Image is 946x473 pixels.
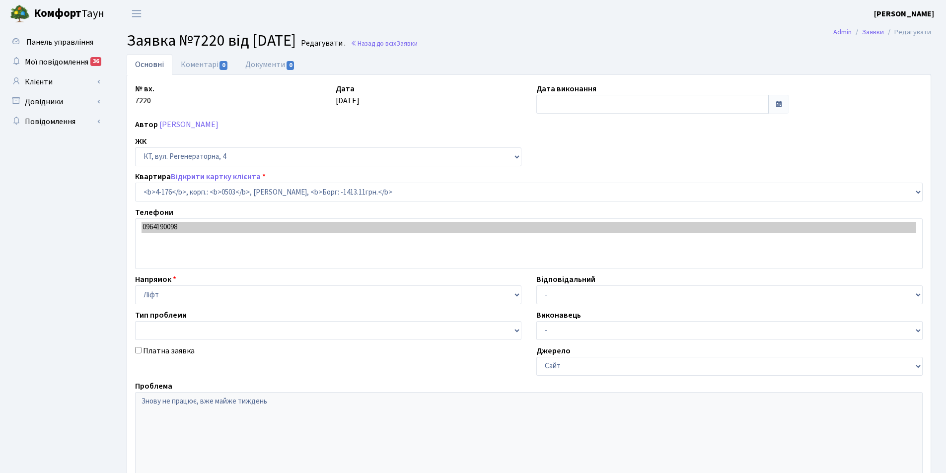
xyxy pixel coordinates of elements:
[536,309,581,321] label: Виконавець
[237,54,303,75] a: Документи
[135,119,158,131] label: Автор
[833,27,852,37] a: Admin
[26,37,93,48] span: Панель управління
[171,171,261,182] a: Відкрити картку клієнта
[135,273,176,285] label: Напрямок
[25,57,88,68] span: Мої повідомлення
[884,27,931,38] li: Редагувати
[5,72,104,92] a: Клієнти
[219,61,227,70] span: 0
[135,309,187,321] label: Тип проблеми
[135,83,154,95] label: № вх.
[287,61,294,70] span: 0
[124,5,149,22] button: Переключити навігацію
[818,22,946,43] nav: breadcrumb
[5,92,104,112] a: Довідники
[536,273,595,285] label: Відповідальний
[135,171,266,183] label: Квартира
[5,112,104,132] a: Повідомлення
[135,206,173,218] label: Телефони
[128,83,328,114] div: 7220
[172,54,237,75] a: Коментарі
[874,8,934,19] b: [PERSON_NAME]
[143,345,195,357] label: Платна заявка
[159,119,218,130] a: [PERSON_NAME]
[135,183,923,202] select: )
[874,8,934,20] a: [PERSON_NAME]
[127,54,172,75] a: Основні
[34,5,104,22] span: Таун
[127,29,296,52] span: Заявка №7220 від [DATE]
[536,345,571,357] label: Джерело
[299,39,346,48] small: Редагувати .
[396,39,418,48] span: Заявки
[5,52,104,72] a: Мої повідомлення36
[34,5,81,21] b: Комфорт
[135,380,172,392] label: Проблема
[135,135,146,147] label: ЖК
[536,83,596,95] label: Дата виконання
[328,83,529,114] div: [DATE]
[90,57,101,66] div: 36
[351,39,418,48] a: Назад до всіхЗаявки
[336,83,355,95] label: Дата
[5,32,104,52] a: Панель управління
[862,27,884,37] a: Заявки
[10,4,30,24] img: logo.png
[142,222,916,233] option: 0964190098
